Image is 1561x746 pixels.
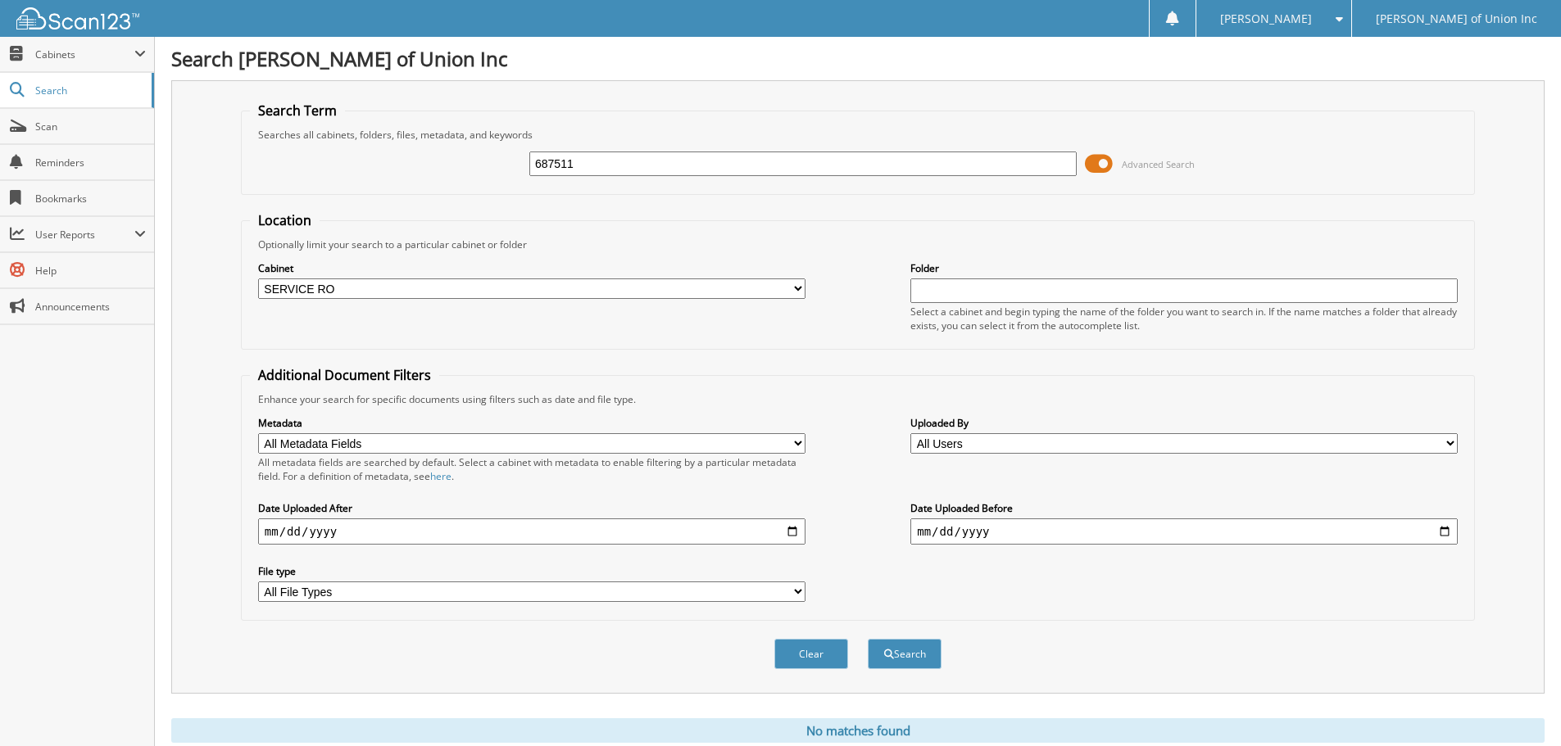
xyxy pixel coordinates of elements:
[250,211,320,229] legend: Location
[35,84,143,97] span: Search
[910,305,1458,332] div: Select a cabinet and begin typing the name of the folder you want to search in. If the name match...
[35,156,146,170] span: Reminders
[35,192,146,206] span: Bookmarks
[1376,14,1537,24] span: [PERSON_NAME] of Union Inc
[250,392,1466,406] div: Enhance your search for specific documents using filters such as date and file type.
[171,718,1545,743] div: No matches found
[910,416,1458,430] label: Uploaded By
[258,416,805,430] label: Metadata
[35,228,134,242] span: User Reports
[774,639,848,669] button: Clear
[430,469,452,483] a: here
[1220,14,1312,24] span: [PERSON_NAME]
[258,455,805,483] div: All metadata fields are searched by default. Select a cabinet with metadata to enable filtering b...
[35,264,146,278] span: Help
[250,366,439,384] legend: Additional Document Filters
[258,501,805,515] label: Date Uploaded After
[250,102,345,120] legend: Search Term
[250,128,1466,142] div: Searches all cabinets, folders, files, metadata, and keywords
[258,564,805,578] label: File type
[258,518,805,545] input: start
[250,237,1466,251] div: Optionally limit your search to a particular cabinet or folder
[35,300,146,314] span: Announcements
[868,639,942,669] button: Search
[1122,158,1195,170] span: Advanced Search
[171,45,1545,72] h1: Search [PERSON_NAME] of Union Inc
[35,47,134,61] span: Cabinets
[258,261,805,275] label: Cabinet
[16,7,139,29] img: scan123-logo-white.svg
[910,261,1458,275] label: Folder
[35,120,146,133] span: Scan
[910,518,1458,545] input: end
[910,501,1458,515] label: Date Uploaded Before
